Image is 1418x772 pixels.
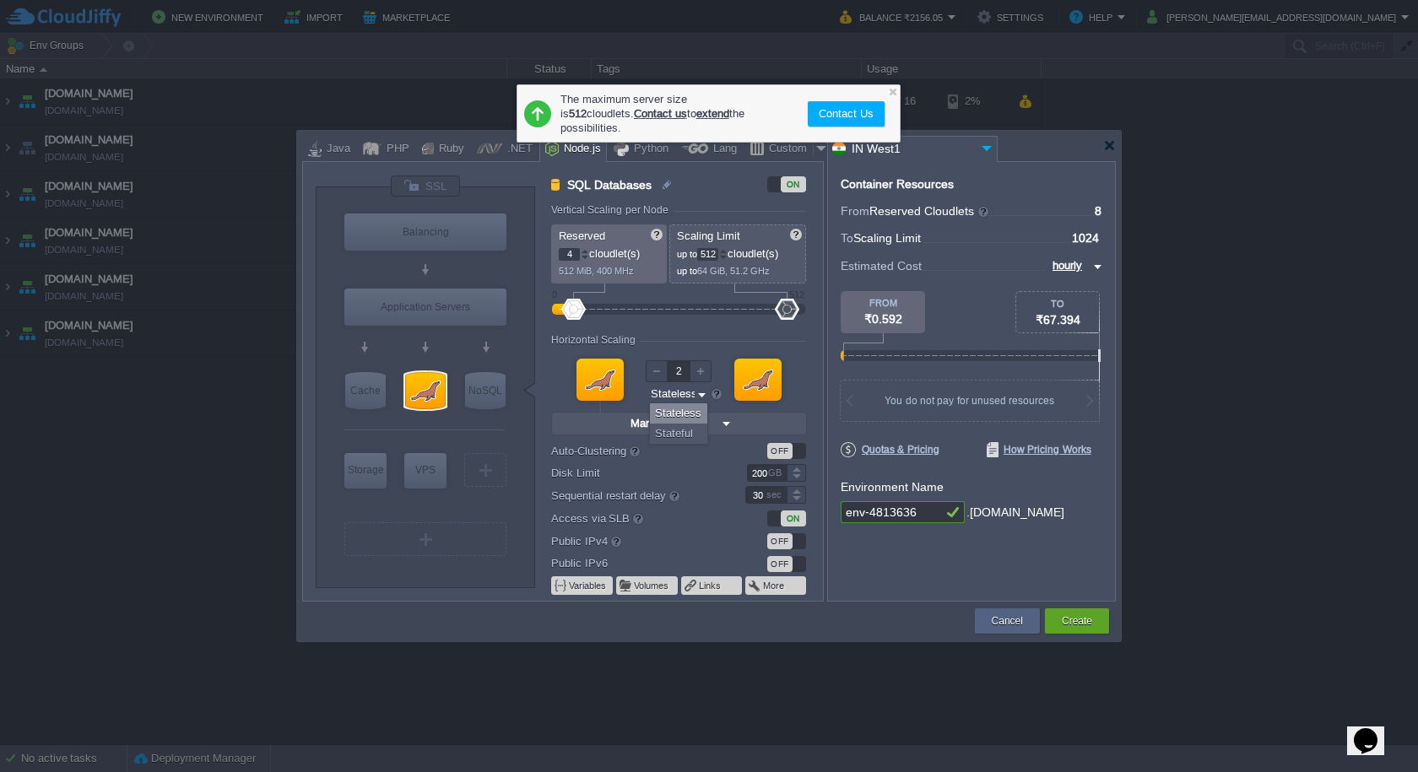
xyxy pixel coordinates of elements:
[650,424,707,444] div: Stateful
[344,213,506,251] div: Load Balancer
[1016,299,1099,309] div: TO
[344,522,506,556] div: Create New Layer
[650,403,707,424] div: Stateless
[1062,613,1092,629] button: Create
[434,137,464,162] div: Ruby
[1036,313,1080,327] span: ₹67.394
[551,532,723,550] label: Public IPv4
[677,243,800,261] p: cloudlet(s)
[559,243,661,261] p: cloudlet(s)
[551,509,723,527] label: Access via SLB
[696,107,729,120] a: extend
[677,249,697,259] span: up to
[992,613,1023,629] button: Cancel
[559,137,601,162] div: Node.js
[764,137,813,162] div: Custom
[841,298,925,308] div: FROM
[551,441,723,460] label: Auto-Clustering
[841,231,853,245] span: To
[569,107,587,120] b: 512
[768,465,785,481] div: GB
[465,372,506,409] div: NoSQL
[322,137,350,162] div: Java
[841,480,944,494] label: Environment Name
[766,487,785,503] div: sec
[551,334,640,346] div: Horizontal Scaling
[551,486,723,505] label: Sequential restart delay
[841,442,939,457] span: Quotas & Pricing
[869,204,990,218] span: Reserved Cloudlets
[1347,705,1401,755] iframe: chat widget
[864,312,902,326] span: ₹0.592
[767,533,793,549] div: OFF
[634,579,670,592] button: Volumes
[841,256,922,275] span: Estimated Cost
[853,231,921,245] span: Scaling Limit
[560,91,798,136] div: The maximum server size is cloudlets. to the possibilities.
[699,579,723,592] button: Links
[763,579,786,592] button: More
[344,453,387,489] div: Storage Containers
[841,204,869,218] span: From
[966,501,1064,524] div: .[DOMAIN_NAME]
[465,372,506,409] div: NoSQL Databases
[552,289,557,300] div: 0
[767,443,793,459] div: OFF
[677,229,740,242] span: Scaling Limit
[1095,204,1101,218] span: 8
[789,289,804,300] div: 512
[344,213,506,251] div: Balancing
[464,453,506,487] div: Create New Layer
[841,178,954,191] div: Container Resources
[708,137,737,162] div: Lang
[344,289,506,326] div: Application Servers
[345,372,386,409] div: Cache
[405,372,446,409] div: SQL Databases
[344,453,387,487] div: Storage
[814,104,879,124] button: Contact Us
[677,266,697,276] span: up to
[767,556,793,572] div: OFF
[629,137,668,162] div: Python
[559,229,605,242] span: Reserved
[1072,231,1099,245] span: 1024
[551,464,723,482] label: Disk Limit
[781,176,806,192] div: ON
[404,453,447,489] div: Elastic VPS
[781,510,806,526] div: ON
[569,579,608,592] button: Variables
[551,204,673,216] div: Vertical Scaling per Node
[502,137,533,162] div: .NET
[697,266,770,276] span: 64 GiB, 51.2 GHz
[559,266,634,276] span: 512 MiB, 400 MHz
[382,137,409,162] div: PHP
[404,453,447,487] div: VPS
[634,107,687,120] a: Contact us
[551,554,723,572] label: Public IPv6
[987,442,1091,457] span: How Pricing Works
